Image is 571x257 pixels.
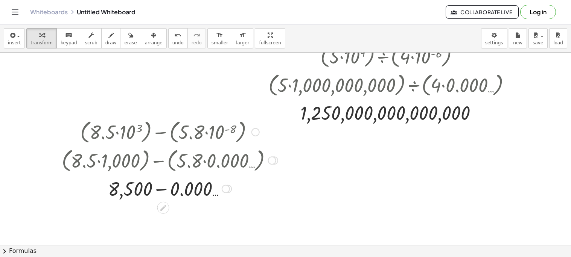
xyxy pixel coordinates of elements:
[553,40,563,45] span: load
[533,40,543,45] span: save
[452,9,512,15] span: Collaborate Live
[212,40,228,45] span: smaller
[101,28,121,48] button: draw
[4,28,25,48] button: insert
[520,5,556,19] button: Log in
[174,31,181,40] i: undo
[9,6,21,18] button: Toggle navigation
[193,31,200,40] i: redo
[157,202,169,214] div: Edit math
[509,28,527,48] button: new
[549,28,567,48] button: load
[85,40,97,45] span: scrub
[30,40,53,45] span: transform
[216,31,223,40] i: format_size
[232,28,253,48] button: format_sizelarger
[145,40,163,45] span: arrange
[26,28,57,48] button: transform
[168,28,188,48] button: undoundo
[56,28,81,48] button: keyboardkeypad
[239,31,246,40] i: format_size
[65,31,72,40] i: keyboard
[255,28,285,48] button: fullscreen
[481,28,507,48] button: settings
[141,28,167,48] button: arrange
[446,5,519,19] button: Collaborate Live
[81,28,102,48] button: scrub
[30,8,68,16] a: Whiteboards
[485,40,503,45] span: settings
[120,28,141,48] button: erase
[513,40,522,45] span: new
[105,40,117,45] span: draw
[259,40,281,45] span: fullscreen
[236,40,249,45] span: larger
[192,40,202,45] span: redo
[61,40,77,45] span: keypad
[124,40,137,45] span: erase
[528,28,548,48] button: save
[8,40,21,45] span: insert
[172,40,184,45] span: undo
[187,28,206,48] button: redoredo
[207,28,232,48] button: format_sizesmaller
